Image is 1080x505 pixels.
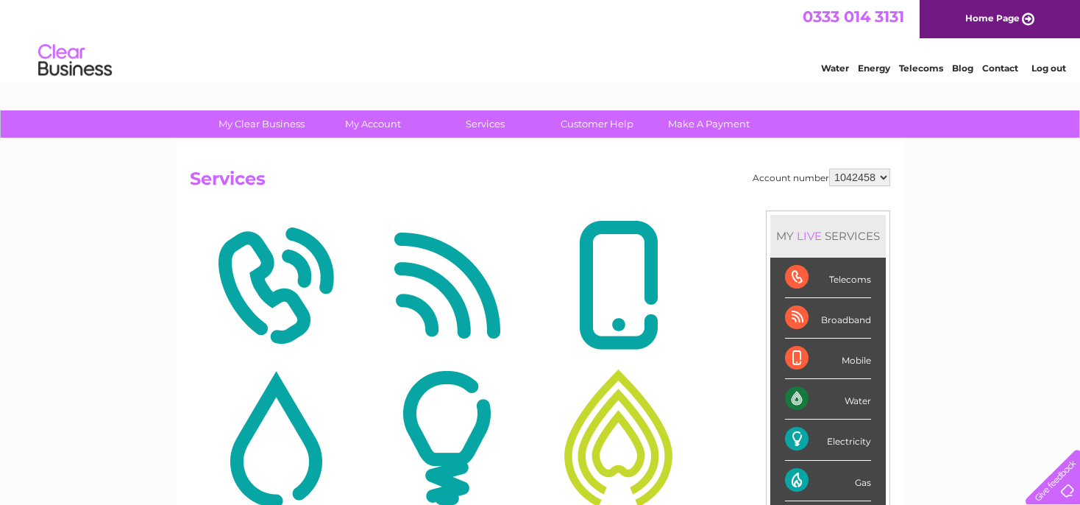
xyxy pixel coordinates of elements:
a: Telecoms [899,63,943,74]
h2: Services [190,169,890,197]
div: Account number [753,169,890,186]
a: Energy [858,63,890,74]
img: Telecoms [193,214,358,357]
a: 0333 014 3131 [803,7,904,26]
a: Make A Payment [648,110,770,138]
div: Gas [785,461,871,501]
a: My Clear Business [201,110,322,138]
div: LIVE [794,229,825,243]
a: My Account [313,110,434,138]
a: Water [821,63,849,74]
a: Blog [952,63,973,74]
div: MY SERVICES [770,215,886,257]
a: Customer Help [536,110,658,138]
div: Electricity [785,420,871,460]
div: Mobile [785,339,871,379]
img: Mobile [536,214,700,357]
div: Water [785,379,871,420]
a: Log out [1031,63,1066,74]
img: Broadband [365,214,529,357]
a: Services [424,110,546,138]
a: Contact [982,63,1018,74]
img: logo.png [38,38,113,83]
div: Telecoms [785,258,871,298]
div: Broadband [785,298,871,339]
div: Clear Business is a trading name of Verastar Limited (registered in [GEOGRAPHIC_DATA] No. 3667643... [4,8,699,71]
